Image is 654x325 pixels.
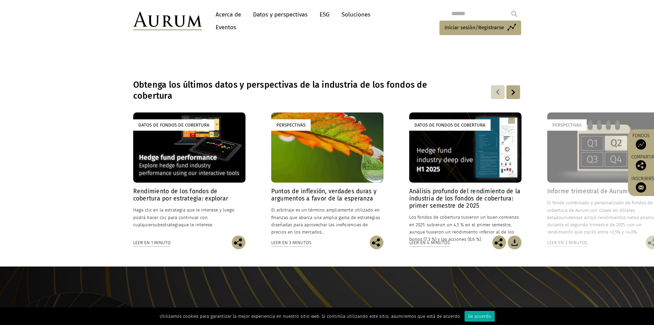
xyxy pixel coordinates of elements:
img: Comparte esta publicación [370,236,383,249]
img: Comparte esta publicación [492,236,506,249]
a: Datos de fondos de cobertura Análisis profundo del rendimiento de la industria de los fondos de c... [409,112,521,236]
font: subestrategia [153,222,181,227]
font: que le interese. [181,222,213,227]
font: Análisis profundo del rendimiento de la industria de los fondos de cobertura: primer semestre de ... [409,188,521,209]
font: Leer en 4 minutos [409,240,450,245]
font: El arbitraje es un término ampliamente utilizado en finanzas que abarca una amplia gama de estrat... [271,207,380,234]
a: Datos de fondos de cobertura Rendimiento de los fondos de cobertura por estrategia: explorar Haga... [133,112,245,236]
font: Leer en 1 minuto [133,240,171,245]
a: Perspectivas Puntos de inflexión, verdades duras y argumentos a favor de la esperanza El arbitraj... [271,112,383,236]
font: Iniciar sesión/Registrarse [445,24,504,31]
font: Leer en 3 minutos [271,240,311,245]
font: Fondos [632,133,650,139]
a: Eventos [212,21,236,34]
a: Soluciones [338,8,374,21]
font: Datos de fondos de cobertura [414,122,485,128]
font: Soluciones [342,11,370,18]
a: Iniciar sesión/Registrarse [439,21,521,35]
font: ESG [320,11,330,18]
font: Datos de fondos de cobertura [138,122,209,128]
img: Descargar artículo [508,236,521,249]
a: ESG [316,8,333,21]
font: De acuerdo [468,314,491,319]
font: Leer en 3 minutos [547,240,587,245]
img: Comparte esta publicación [636,160,646,171]
font: Los fondos de cobertura tuvieron un buen comienzo en 2025: subieron un 4,5 % en el primer semestr... [409,215,519,241]
font: Eventos [216,24,236,31]
a: Fondos [631,133,651,150]
img: Acceso a fondos [636,139,646,150]
font: Utilizamos cookies para garantizar la mejor experiencia en nuestro sitio web. Si continúa utiliza... [160,314,461,319]
img: Comparte esta publicación [232,236,245,249]
font: Rendimiento de los fondos de cobertura por estrategia: explorar [133,188,229,202]
font: Haga clic en la estrategia que le interese y luego podrá hacer clic para continuar con cualquier [133,207,234,227]
font: Perspectivas [276,122,306,128]
font: Datos y perspectivas [253,11,308,18]
a: Datos y perspectivas [250,8,311,21]
input: Submit [507,7,521,21]
font: Protección del capital durante mercados turbulentos [298,19,355,43]
font: Obtenga los últimos datos y perspectivas de la industria de los fondos de cobertura [133,80,427,101]
font: Perspectivas [552,122,582,128]
img: Suscríbete a nuestro boletín [636,182,646,193]
font: Acerca de [216,11,241,18]
img: Oro [133,12,202,30]
a: Acerca de [212,8,244,21]
font: Puntos de inflexión, verdades duras y argumentos a favor de la esperanza [271,188,377,202]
